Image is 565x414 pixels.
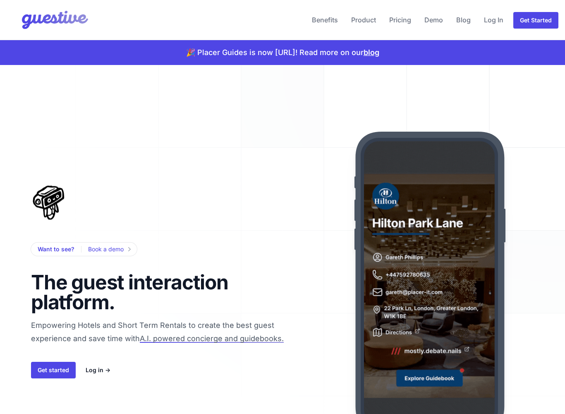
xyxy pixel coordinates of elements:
a: Log In [481,10,507,30]
a: Product [348,10,379,30]
img: Your Company [7,3,90,36]
a: Pricing [386,10,414,30]
a: Demo [421,10,446,30]
span: A.I. powered concierge and guidebooks. [140,334,284,343]
a: Log in → [86,365,110,375]
a: Book a demo [88,244,130,254]
a: Blog [453,10,474,30]
span: Empowering Hotels and Short Term Rentals to create the best guest experience and save time with [31,321,309,378]
a: Get Started [513,12,558,29]
p: 🎉 Placer Guides is now [URL]! Read more on our [186,47,379,58]
a: Benefits [309,10,341,30]
h1: The guest interaction platform. [31,272,243,312]
a: blog [364,48,379,57]
a: Get started [31,362,76,378]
